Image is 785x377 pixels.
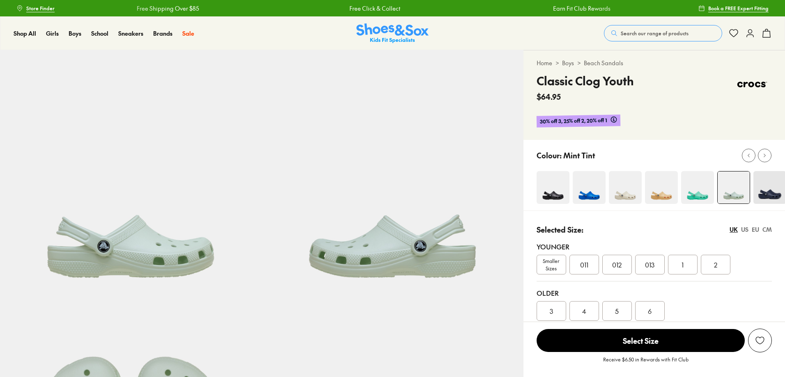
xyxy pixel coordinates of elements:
[537,150,562,161] p: Colour:
[182,29,194,37] span: Sale
[645,171,678,204] img: 4-538782_1
[46,29,59,38] a: Girls
[537,242,772,251] div: Younger
[681,171,714,204] img: 4-502818_1
[752,225,759,234] div: EU
[584,59,623,67] a: Beach Sandals
[550,306,553,316] span: 3
[537,329,745,352] button: Select Size
[537,257,566,272] span: Smaller Sizes
[26,5,55,12] span: Store Finder
[537,329,745,352] span: Select Size
[153,29,172,37] span: Brands
[682,260,684,270] span: 1
[182,29,194,38] a: Sale
[537,224,583,235] p: Selected Size:
[615,306,619,316] span: 5
[136,4,199,13] a: Free Shipping Over $85
[14,29,36,38] a: Shop All
[648,306,652,316] span: 6
[14,29,36,37] span: Shop All
[562,59,574,67] a: Boys
[732,72,772,97] img: Vendor logo
[539,116,607,126] span: 30% off 3, 25% off 2, 20% off 1
[553,4,610,13] a: Earn Fit Club Rewards
[69,29,81,37] span: Boys
[762,225,772,234] div: CM
[582,306,586,316] span: 4
[537,59,552,67] a: Home
[118,29,143,38] a: Sneakers
[698,1,769,16] a: Book a FREE Expert Fitting
[573,171,606,204] img: 4-548434_1
[645,260,654,270] span: 013
[537,171,569,204] img: 4-493676_1
[16,1,55,16] a: Store Finder
[580,260,588,270] span: 011
[262,50,523,311] img: 5-553265_1
[609,171,642,204] img: 4-502800_1
[603,356,689,370] p: Receive $6.50 in Rewards with Fit Club
[153,29,172,38] a: Brands
[537,72,634,89] h4: Classic Clog Youth
[356,23,429,43] img: SNS_Logo_Responsive.svg
[708,5,769,12] span: Book a FREE Expert Fitting
[537,288,772,298] div: Older
[621,30,689,37] span: Search our range of products
[563,150,595,161] p: Mint Tint
[537,59,772,67] div: > >
[718,171,750,203] img: 4-553264_1
[356,23,429,43] a: Shoes & Sox
[714,260,717,270] span: 2
[741,225,748,234] div: US
[118,29,143,37] span: Sneakers
[91,29,108,37] span: School
[46,29,59,37] span: Girls
[730,225,738,234] div: UK
[748,329,772,352] button: Add to Wishlist
[69,29,81,38] a: Boys
[537,91,561,102] span: $64.95
[91,29,108,38] a: School
[349,4,400,13] a: Free Click & Collect
[612,260,622,270] span: 012
[604,25,722,41] button: Search our range of products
